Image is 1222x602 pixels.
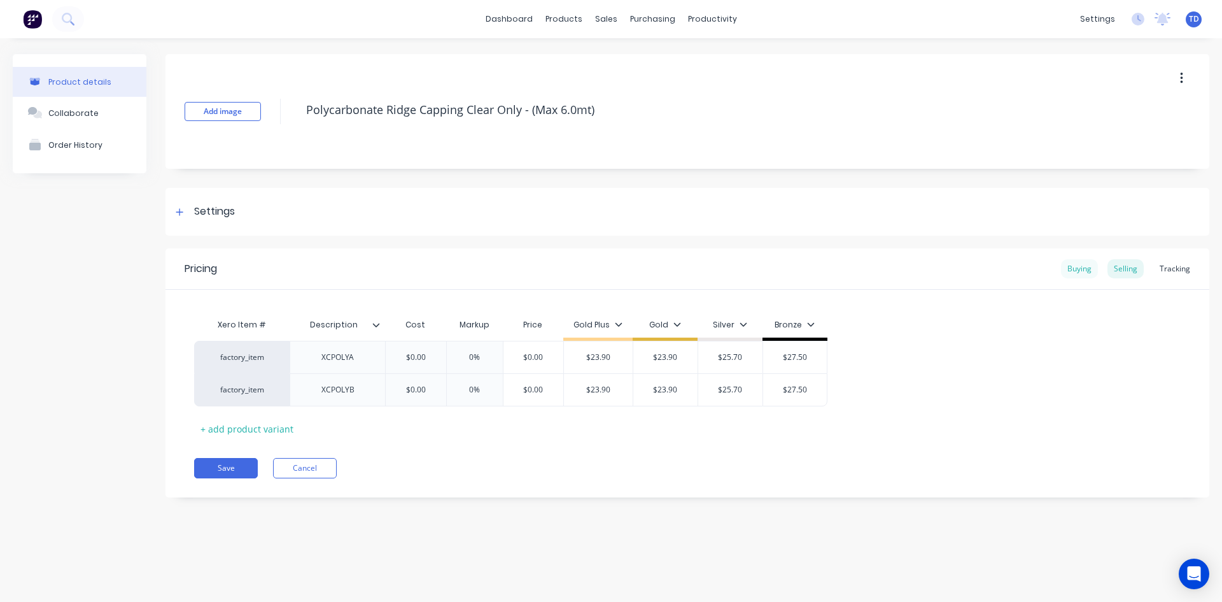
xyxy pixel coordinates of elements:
span: TD [1189,13,1199,25]
div: Bronze [775,319,815,331]
button: Collaborate [13,97,146,129]
div: Order History [48,140,102,150]
div: Gold Plus [573,319,622,331]
div: + add product variant [194,419,300,439]
div: factory_item [207,384,277,396]
div: Description [290,312,385,338]
div: Cost [385,312,446,338]
div: $0.00 [502,374,565,406]
div: Xero Item # [194,312,290,338]
div: Selling [1107,259,1144,278]
div: $23.90 [564,341,633,373]
div: XCPOLYA [306,349,370,366]
div: $23.90 [633,374,698,406]
div: Price [503,312,564,338]
div: $0.00 [384,341,447,373]
div: Open Intercom Messenger [1179,559,1209,589]
div: Settings [194,204,235,220]
div: purchasing [624,10,682,29]
div: $27.50 [763,374,827,406]
div: Collaborate [48,108,99,118]
div: factory_itemXCPOLYA$0.000%$0.00$23.90$23.90$25.70$27.50 [194,341,827,373]
div: settings [1074,10,1121,29]
div: 0% [443,341,507,373]
button: Order History [13,129,146,161]
div: Markup [446,312,503,338]
div: $25.70 [698,341,762,373]
div: Product details [48,77,111,87]
div: XCPOLYB [306,382,370,398]
div: Description [290,309,377,341]
div: factory_item [207,352,277,363]
button: Product details [13,67,146,97]
div: Gold [649,319,681,331]
div: $0.00 [384,374,447,406]
div: sales [589,10,624,29]
div: $25.70 [698,374,762,406]
div: Pricing [185,261,217,276]
div: productivity [682,10,743,29]
button: Cancel [273,458,337,478]
div: $0.00 [502,341,565,373]
textarea: Polycarbonate Ridge Capping Clear Only - (Max 6.0mt) [300,95,1104,125]
div: products [539,10,589,29]
img: Factory [23,10,42,29]
div: $23.90 [564,374,633,406]
div: $23.90 [633,341,698,373]
div: Tracking [1153,259,1197,278]
div: factory_itemXCPOLYB$0.000%$0.00$23.90$23.90$25.70$27.50 [194,373,827,406]
div: 0% [443,374,507,406]
a: dashboard [479,10,539,29]
div: Silver [713,319,747,331]
button: Save [194,458,258,478]
div: $27.50 [763,341,827,373]
button: Add image [185,102,261,121]
div: Buying [1061,259,1098,278]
